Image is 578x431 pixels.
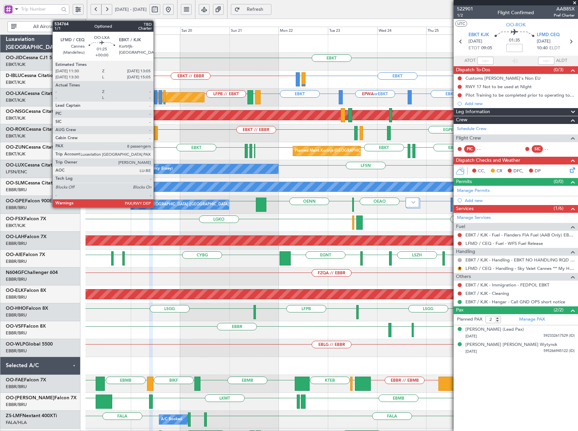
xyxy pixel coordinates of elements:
[554,5,575,12] span: AAB85X
[456,205,474,213] span: Services
[455,21,467,27] button: UTC
[554,178,563,185] span: (0/0)
[6,73,21,78] span: D-IBLU
[464,145,475,153] div: PIC
[21,4,59,14] input: Trip Number
[6,342,25,347] span: OO-WLP
[6,378,46,382] a: OO-FAEFalcon 7X
[513,168,524,175] span: DFC,
[6,252,45,257] a: OO-AIEFalcon 7X
[6,181,25,185] span: OO-SLM
[465,282,549,288] a: EBKT / KJK - Immigration - FEDPOL EBKT
[497,168,502,175] span: CR
[47,92,153,102] div: Planned Maint [GEOGRAPHIC_DATA] ([GEOGRAPHIC_DATA])
[544,333,575,339] span: 592332617529 (ID)
[456,108,490,116] span: Leg Information
[554,306,563,313] span: (2/2)
[532,145,543,153] div: SIC
[509,37,520,44] span: 01:35
[456,134,481,142] span: Flight Crew
[230,27,279,35] div: Sun 21
[457,316,482,323] label: Planned PAX
[465,341,557,348] div: [PERSON_NAME] [PERSON_NAME] Wytynck
[7,21,73,32] button: All Aircraft
[465,240,543,246] a: LFMD / CEQ - Fuel - WFS Fuel Release
[457,187,490,194] a: Manage Permits
[468,38,482,45] span: [DATE]
[554,12,575,18] span: Pref Charter
[468,32,489,39] span: EBKT KJK
[6,169,27,175] a: LFSN/ENC
[6,199,73,203] a: OO-GPEFalcon 900EX EASy II
[6,384,27,390] a: EBBR/BRU
[6,109,70,114] a: OO-NSGCessna Citation CJ4
[6,217,24,221] span: OO-FSX
[6,270,58,275] a: N604GFChallenger 604
[6,223,25,229] a: EBKT/KJK
[465,84,532,90] div: RWY 17 Not to be used at NIght
[231,4,271,15] button: Refresh
[241,7,269,12] span: Refresh
[6,55,57,60] a: OO-JIDCessna CJ1 525
[468,45,480,52] span: ETOT
[456,116,467,124] span: Crew
[6,294,27,300] a: EBBR/BRU
[6,276,27,282] a: EBBR/BRU
[6,133,25,139] a: EBKT/KJK
[82,27,131,35] div: Thu 18
[6,151,25,157] a: EBKT/KJK
[6,181,69,185] a: OO-SLMCessna Citation XLS
[426,27,476,35] div: Thu 25
[465,257,575,263] a: EBKT / KJK - Handling - EBKT NO HANDLING RQD FOR CJ
[6,234,24,239] span: OO-LAH
[544,348,575,354] span: 595266945122 (ID)
[6,163,69,168] a: OO-LUXCessna Citation CJ4
[6,127,70,132] a: OO-ROKCessna Citation CJ4
[377,27,427,35] div: Wed 24
[6,205,27,211] a: EBBR/BRU
[6,61,25,68] a: EBKT/KJK
[465,101,575,106] div: Add new
[456,248,475,256] span: Handling
[465,75,540,81] div: Customs [PERSON_NAME]'s Non EU
[6,252,23,257] span: OO-AIE
[6,240,27,247] a: EBBR/BRU
[537,32,560,39] span: LFMD CEQ
[465,290,509,296] a: EBKT / KJK - Cleaning
[6,234,47,239] a: OO-LAHFalcon 7X
[519,316,545,323] a: Manage PAX
[545,146,560,152] div: - -
[6,91,24,96] span: OO-LXA
[477,57,493,65] input: --:--
[6,163,24,168] span: OO-LUX
[6,348,27,354] a: EBBR/BRU
[6,396,54,400] span: OO-[PERSON_NAME]
[133,200,246,210] div: No Crew [GEOGRAPHIC_DATA] ([GEOGRAPHIC_DATA] National)
[133,164,173,174] div: No Crew Nancy (Essey)
[18,24,71,29] span: All Aircraft
[456,273,471,281] span: Others
[464,57,476,64] span: ATOT
[6,396,77,400] a: OO-[PERSON_NAME]Falcon 7X
[457,214,491,221] a: Manage Services
[457,5,473,12] span: 522901
[6,306,26,311] span: OO-HHO
[161,414,182,425] div: A/C Booked
[131,27,180,35] div: Fri 19
[6,324,46,329] a: OO-VSFFalcon 8X
[549,45,560,52] span: ELDT
[6,312,27,318] a: EBBR/BRU
[6,288,46,293] a: OO-ELKFalcon 8X
[6,73,64,78] a: D-IBLUCessna Citation M2
[537,38,551,45] span: [DATE]
[6,288,24,293] span: OO-ELK
[537,45,548,52] span: 10:40
[87,20,99,26] div: [DATE]
[328,27,377,35] div: Tue 23
[481,45,492,52] span: 09:05
[6,79,25,85] a: EBKT/KJK
[457,126,486,132] a: Schedule Crew
[477,146,492,152] div: - -
[465,232,575,238] a: EBKT / KJK - Fuel - Flanders FIA Fuel (AAB Only) EBKT / KJK
[465,92,575,98] div: Pilot Training to be completed prior to operating to LFMD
